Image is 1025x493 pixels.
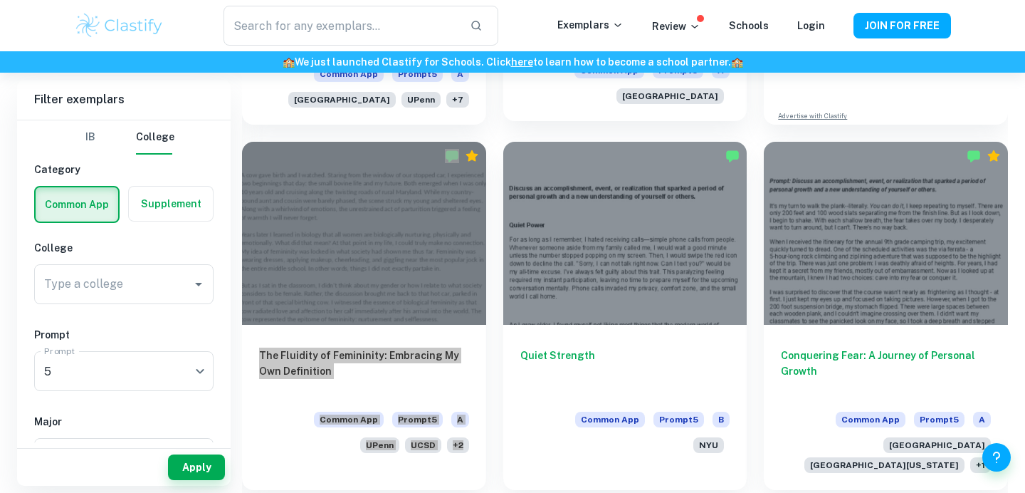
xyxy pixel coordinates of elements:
[259,348,469,395] h6: The Fluidity of Femininity: Embracing My Own Definition
[778,111,847,121] a: Advertise with Clastify
[189,274,209,294] button: Open
[34,351,204,391] div: 5
[575,412,645,427] span: Common App
[883,437,991,453] span: [GEOGRAPHIC_DATA]
[34,327,214,343] h6: Prompt
[511,56,533,68] a: here
[836,412,905,427] span: Common App
[73,120,174,155] div: Filter type choice
[445,149,459,163] img: Marked
[392,66,443,82] span: Prompt 5
[3,54,1022,70] h6: We just launched Clastify for Schools. Click to learn how to become a school partner.
[360,437,399,453] span: UPenn
[781,348,991,395] h6: Conquering Fear: A Journey of Personal Growth
[987,149,1001,163] div: Premium
[731,56,743,68] span: 🏫
[982,443,1011,472] button: Help and Feedback
[224,6,458,46] input: Search for any exemplars...
[914,412,964,427] span: Prompt 5
[392,412,443,427] span: Prompt 5
[73,120,107,155] button: IB
[853,13,951,38] button: JOIN FOR FREE
[314,66,384,82] span: Common App
[653,412,704,427] span: Prompt 5
[967,149,981,163] img: Marked
[34,162,214,177] h6: Category
[652,19,700,34] p: Review
[520,348,730,395] h6: Quiet Strength
[557,17,624,33] p: Exemplars
[764,142,1008,490] a: Conquering Fear: A Journey of Personal GrowthCommon AppPrompt5A[GEOGRAPHIC_DATA][GEOGRAPHIC_DATA]...
[725,149,740,163] img: Marked
[36,187,118,222] button: Common App
[34,414,214,430] h6: Major
[129,187,213,221] button: Supplement
[447,437,469,453] span: + 2
[713,412,730,427] span: B
[17,80,231,120] h6: Filter exemplars
[797,20,825,31] a: Login
[693,437,724,453] span: NYU
[242,142,486,490] a: The Fluidity of Femininity: Embracing My Own DefinitionCommon AppPrompt5AUPennUCSD+2
[283,56,295,68] span: 🏫
[451,412,469,427] span: A
[973,412,991,427] span: A
[74,11,164,40] img: Clastify logo
[804,457,964,473] span: [GEOGRAPHIC_DATA][US_STATE]
[168,455,225,480] button: Apply
[44,345,75,357] label: Prompt
[616,88,724,104] span: [GEOGRAPHIC_DATA]
[729,20,769,31] a: Schools
[503,142,747,490] a: Quiet StrengthCommon AppPrompt5BNYU
[314,412,384,427] span: Common App
[970,457,991,473] span: + 1
[446,92,469,108] span: + 7
[451,66,469,82] span: A
[136,120,174,155] button: College
[401,92,441,108] span: UPenn
[34,240,214,256] h6: College
[288,92,396,108] span: [GEOGRAPHIC_DATA]
[465,149,479,163] div: Premium
[405,437,441,453] span: UCSD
